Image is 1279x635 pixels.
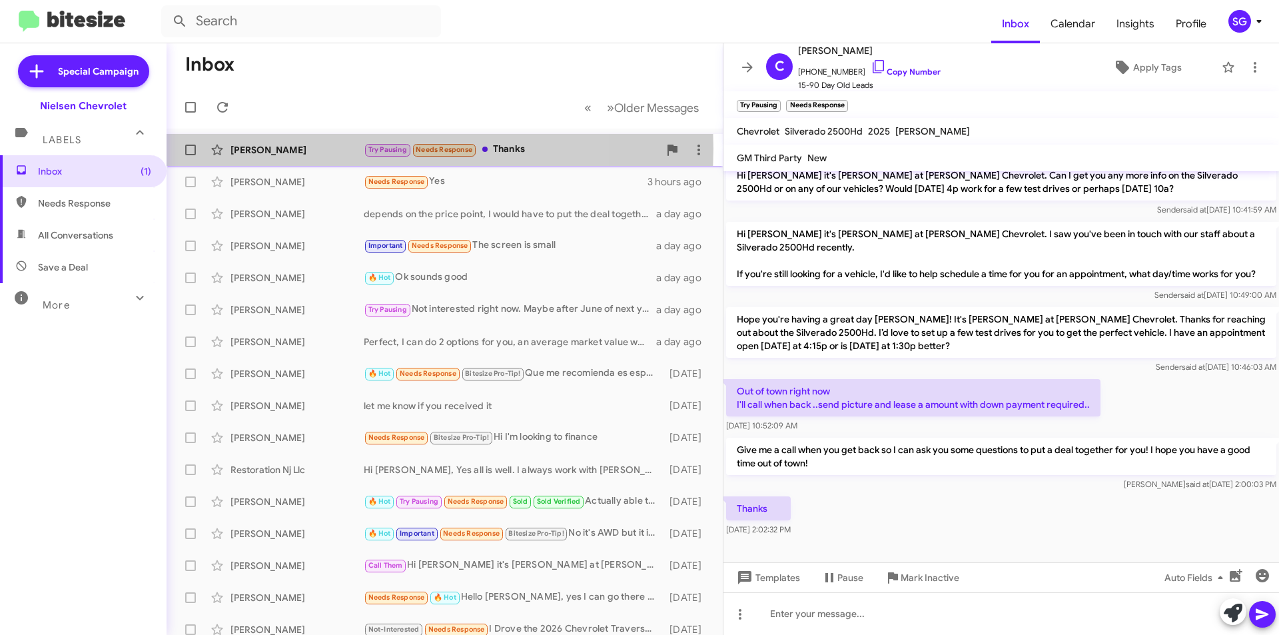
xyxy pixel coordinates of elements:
span: Try Pausing [368,305,407,314]
span: 🔥 Hot [368,369,391,378]
span: Mark Inactive [901,566,959,590]
div: SG [1228,10,1251,33]
span: Bitesize Pro-Tip! [465,369,520,378]
div: [PERSON_NAME] [230,431,364,444]
span: Labels [43,134,81,146]
span: Sender [DATE] 10:49:00 AM [1154,290,1276,300]
span: Try Pausing [368,145,407,154]
span: Bitesize Pro-Tip! [508,529,564,538]
div: depends on the price point, I would have to put the deal together for you, how much are you looki... [364,207,656,221]
div: Perfect, I can do 2 options for you, an average market value where I don't have to see the vehicl... [364,335,656,348]
div: [DATE] [663,463,712,476]
div: [PERSON_NAME] [230,591,364,604]
span: Sold Verified [537,497,581,506]
input: Search [161,5,441,37]
div: Hi [PERSON_NAME] it's [PERSON_NAME] at [PERSON_NAME] Chevrolet. Adventure season is calling! Leas... [364,558,663,573]
span: Not-Interested [368,625,420,634]
span: Older Messages [614,101,699,115]
a: Copy Number [871,67,941,77]
span: More [43,299,70,311]
div: 3 hours ago [647,175,712,189]
nav: Page navigation example [577,94,707,121]
div: [PERSON_NAME] [230,303,364,317]
span: Auto Fields [1164,566,1228,590]
span: Silverado 2500Hd [785,125,863,137]
div: [DATE] [663,399,712,412]
span: [PERSON_NAME] [DATE] 2:00:03 PM [1124,479,1276,489]
div: [DATE] [663,367,712,380]
span: 🔥 Hot [368,497,391,506]
span: Chevrolet [737,125,779,137]
span: Needs Response [443,529,500,538]
div: [DATE] [663,431,712,444]
span: 15-90 Day Old Leads [798,79,941,92]
span: Sender [DATE] 10:46:03 AM [1156,362,1276,372]
div: [PERSON_NAME] [230,335,364,348]
h1: Inbox [185,54,234,75]
span: [DATE] 2:02:32 PM [726,524,791,534]
div: [PERSON_NAME] [230,367,364,380]
small: Needs Response [786,100,847,112]
div: Ok sounds good [364,270,656,285]
div: Yes [364,174,647,189]
div: [PERSON_NAME] [230,399,364,412]
span: Needs Response [368,177,425,186]
span: Needs Response [428,625,485,634]
span: Try Pausing [400,497,438,506]
span: 2025 [868,125,890,137]
div: a day ago [656,271,712,285]
div: [DATE] [663,527,712,540]
span: Save a Deal [38,261,88,274]
span: [PERSON_NAME] [895,125,970,137]
span: GM Third Party [737,152,802,164]
p: Hope you're having a great day [PERSON_NAME]! It's [PERSON_NAME] at [PERSON_NAME] Chevrolet. Than... [726,307,1276,358]
span: 🔥 Hot [368,273,391,282]
span: said at [1183,205,1206,215]
span: said at [1180,290,1204,300]
div: [PERSON_NAME] [230,207,364,221]
a: Profile [1165,5,1217,43]
div: a day ago [656,239,712,253]
div: [PERSON_NAME] [230,175,364,189]
span: » [607,99,614,116]
button: SG [1217,10,1264,33]
span: New [807,152,827,164]
div: [DATE] [663,591,712,604]
div: [PERSON_NAME] [230,559,364,572]
span: Bitesize Pro-Tip! [434,433,489,442]
span: Needs Response [368,433,425,442]
small: Try Pausing [737,100,781,112]
button: Auto Fields [1154,566,1239,590]
div: Hi I'm looking to finance [364,430,663,445]
span: Calendar [1040,5,1106,43]
button: Apply Tags [1078,55,1215,79]
div: Hi [PERSON_NAME], Yes all is well. I always work with [PERSON_NAME] who does an incredible job ev... [364,463,663,476]
p: Give me a call when you get back so I can ask you some questions to put a deal together for you! ... [726,438,1276,475]
a: Special Campaign [18,55,149,87]
span: [PERSON_NAME] [798,43,941,59]
span: C [775,56,785,77]
div: [PERSON_NAME] [230,495,364,508]
p: Hi [PERSON_NAME] it's [PERSON_NAME] at [PERSON_NAME] Chevrolet. Can I get you any more info on th... [726,163,1276,201]
a: Inbox [991,5,1040,43]
p: Out of town right now I'll call when back ..send picture and lease a amount with down payment req... [726,379,1100,416]
span: Needs Response [412,241,468,250]
button: Next [599,94,707,121]
p: Thanks [726,496,791,520]
div: Nielsen Chevrolet [40,99,127,113]
a: Insights [1106,5,1165,43]
span: [PHONE_NUMBER] [798,59,941,79]
span: Inbox [38,165,151,178]
span: Call Them [368,561,403,570]
div: The screen is small [364,238,656,253]
div: a day ago [656,335,712,348]
div: a day ago [656,303,712,317]
span: Templates [734,566,800,590]
p: Hi [PERSON_NAME] it's [PERSON_NAME] at [PERSON_NAME] Chevrolet. I saw you've been in touch with o... [726,222,1276,286]
button: Previous [576,94,600,121]
span: 🔥 Hot [434,593,456,602]
span: (1) [141,165,151,178]
div: Thanks [364,142,659,157]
